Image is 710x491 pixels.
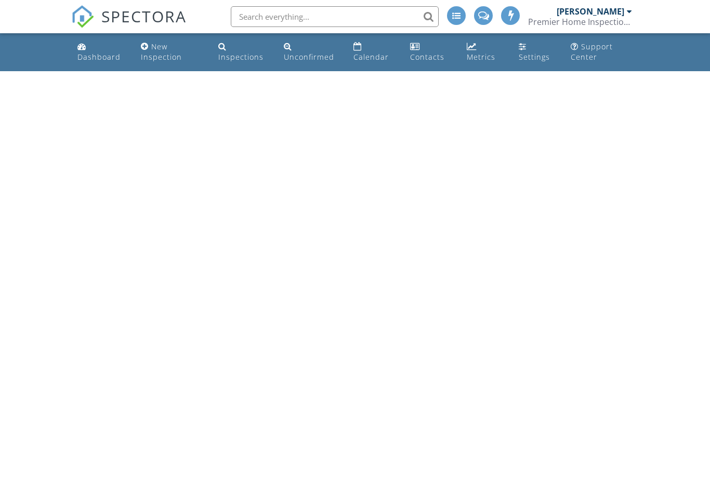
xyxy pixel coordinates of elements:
[406,37,454,67] a: Contacts
[284,52,334,62] div: Unconfirmed
[528,17,632,27] div: Premier Home Inspections
[519,52,550,62] div: Settings
[77,52,121,62] div: Dashboard
[463,37,506,67] a: Metrics
[349,37,398,67] a: Calendar
[214,37,271,67] a: Inspections
[353,52,389,62] div: Calendar
[71,14,187,36] a: SPECTORA
[71,5,94,28] img: The Best Home Inspection Software - Spectora
[515,37,559,67] a: Settings
[280,37,341,67] a: Unconfirmed
[141,42,182,62] div: New Inspection
[231,6,439,27] input: Search everything...
[571,42,613,62] div: Support Center
[557,6,624,17] div: [PERSON_NAME]
[137,37,206,67] a: New Inspection
[467,52,495,62] div: Metrics
[101,5,187,27] span: SPECTORA
[410,52,444,62] div: Contacts
[567,37,637,67] a: Support Center
[218,52,264,62] div: Inspections
[73,37,129,67] a: Dashboard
